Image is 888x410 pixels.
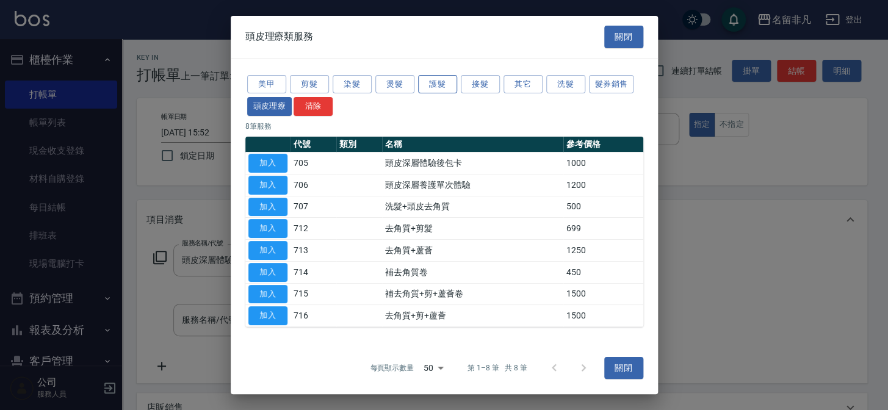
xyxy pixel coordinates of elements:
th: 類別 [336,137,382,153]
button: 加入 [248,197,287,216]
td: 713 [291,239,336,261]
button: 加入 [248,263,287,282]
th: 名稱 [382,137,563,153]
div: 50 [419,351,448,384]
button: 燙髮 [375,74,414,93]
td: 1500 [563,305,643,327]
button: 加入 [248,176,287,195]
td: 去角質+剪髮 [382,218,563,240]
td: 707 [291,196,336,218]
td: 頭皮深層養護單次體驗 [382,174,563,196]
td: 705 [291,152,336,174]
button: 染髮 [333,74,372,93]
p: 每頁顯示數量 [370,362,414,373]
td: 補去角質+剪+蘆薈卷 [382,283,563,305]
td: 699 [563,218,643,240]
td: 1000 [563,152,643,174]
button: 護髮 [418,74,457,93]
button: 清除 [294,97,333,116]
td: 補去角質卷 [382,261,563,283]
span: 頭皮理療類服務 [245,31,314,43]
button: 頭皮理療 [247,97,292,116]
button: 加入 [248,241,287,260]
button: 加入 [248,306,287,325]
p: 8 筆服務 [245,121,643,132]
button: 美甲 [247,74,286,93]
td: 500 [563,196,643,218]
td: 洗髮+頭皮去角質 [382,196,563,218]
th: 代號 [291,137,336,153]
td: 712 [291,218,336,240]
td: 頭皮深層體驗後包卡 [382,152,563,174]
td: 1500 [563,283,643,305]
td: 450 [563,261,643,283]
button: 其它 [504,74,543,93]
td: 去角質+蘆薈 [382,239,563,261]
button: 加入 [248,284,287,303]
button: 加入 [248,154,287,173]
button: 剪髮 [290,74,329,93]
button: 關閉 [604,26,643,48]
p: 第 1–8 筆 共 8 筆 [467,362,527,373]
td: 去角質+剪+蘆薈 [382,305,563,327]
td: 1250 [563,239,643,261]
button: 髮券銷售 [589,74,634,93]
button: 接髮 [461,74,500,93]
td: 716 [291,305,336,327]
button: 洗髮 [546,74,585,93]
button: 關閉 [604,357,643,379]
td: 706 [291,174,336,196]
th: 參考價格 [563,137,643,153]
td: 714 [291,261,336,283]
td: 1200 [563,174,643,196]
td: 715 [291,283,336,305]
button: 加入 [248,219,287,238]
